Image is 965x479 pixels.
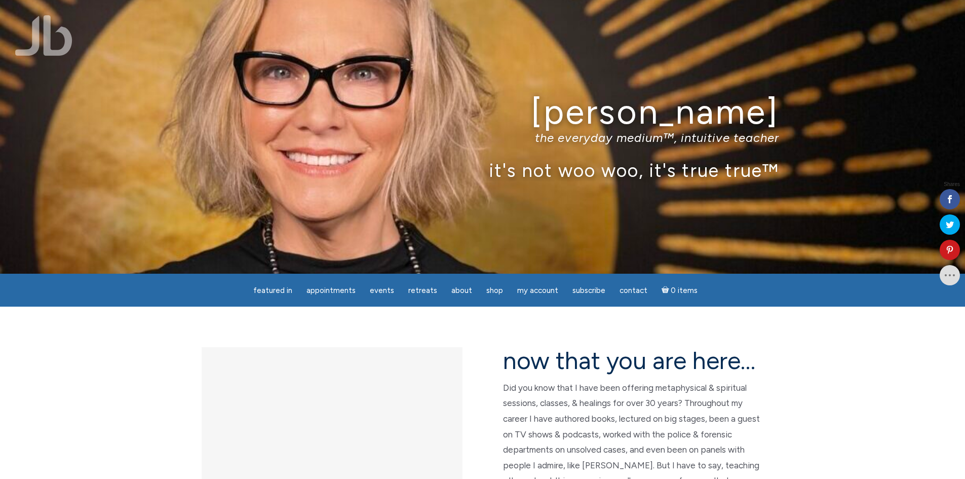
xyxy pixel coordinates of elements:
span: Subscribe [572,286,605,295]
span: Retreats [408,286,437,295]
a: Appointments [300,281,362,301]
a: Cart0 items [655,280,704,301]
span: Shares [944,182,960,187]
span: Shop [486,286,503,295]
span: featured in [253,286,292,295]
p: the everyday medium™, intuitive teacher [186,130,779,145]
span: 0 items [671,287,698,294]
span: Events [370,286,394,295]
span: Appointments [306,286,356,295]
a: My Account [511,281,564,301]
h2: now that you are here… [503,347,764,374]
a: About [445,281,478,301]
i: Cart [662,286,671,295]
span: About [451,286,472,295]
img: Jamie Butler. The Everyday Medium [15,15,72,56]
p: it's not woo woo, it's true true™ [186,159,779,181]
a: Subscribe [566,281,611,301]
a: Events [364,281,400,301]
a: featured in [247,281,298,301]
span: My Account [517,286,558,295]
h1: [PERSON_NAME] [186,93,779,131]
a: Contact [613,281,653,301]
a: Shop [480,281,509,301]
span: Contact [620,286,647,295]
a: Retreats [402,281,443,301]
